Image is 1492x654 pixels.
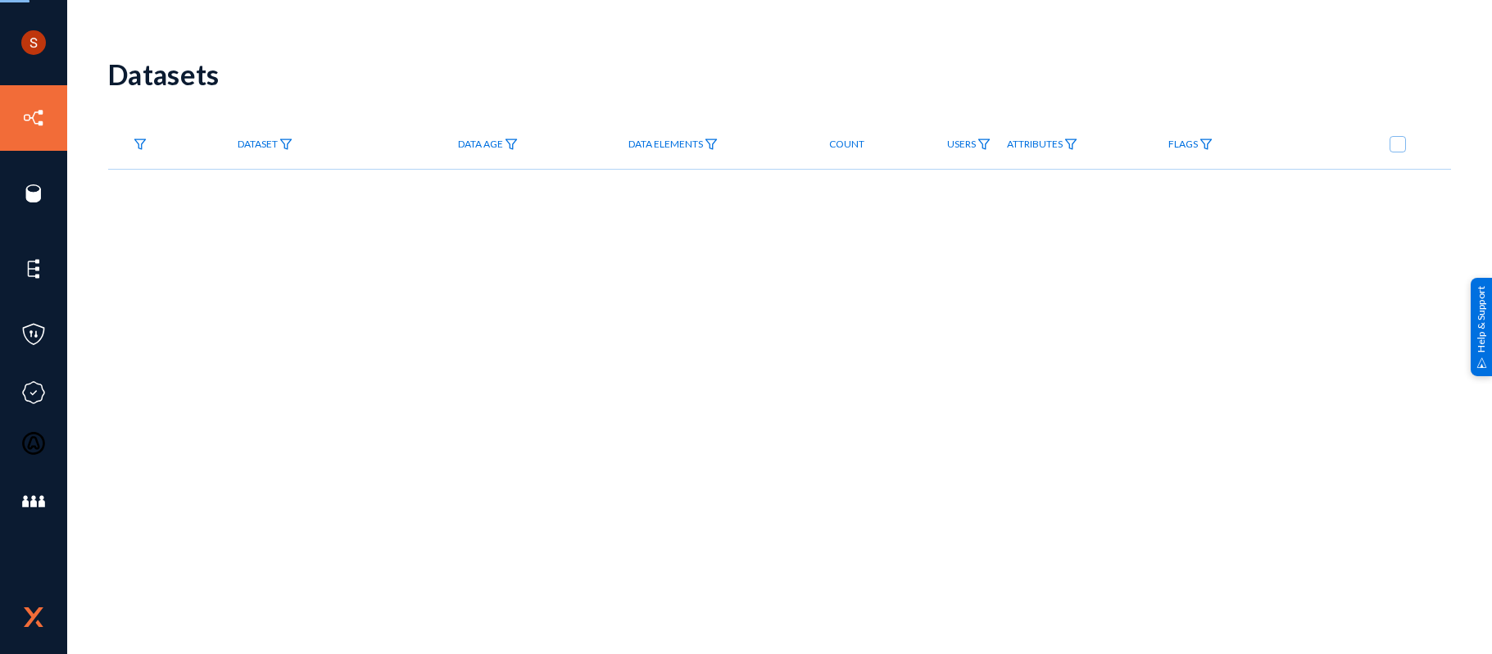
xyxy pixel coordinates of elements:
[229,130,301,159] a: Dataset
[450,130,526,159] a: Data Age
[21,257,46,281] img: icon-elements.svg
[1168,139,1198,150] span: Flags
[505,139,518,150] img: icon-filter.svg
[21,181,46,206] img: icon-sources.svg
[829,139,864,150] span: Count
[21,380,46,405] img: icon-compliance.svg
[21,106,46,130] img: icon-inventory.svg
[999,130,1086,159] a: Attributes
[1471,278,1492,376] div: Help & Support
[458,139,503,150] span: Data Age
[1476,357,1487,368] img: help_support.svg
[947,139,976,150] span: Users
[21,322,46,347] img: icon-policies.svg
[108,57,220,91] div: Datasets
[1007,139,1063,150] span: Attributes
[21,489,46,514] img: icon-members.svg
[21,30,46,55] img: ACg8ocLCHWB70YVmYJSZIkanuWRMiAOKj9BOxslbKTvretzi-06qRA=s96-c
[238,139,278,150] span: Dataset
[1064,139,1077,150] img: icon-filter.svg
[939,130,999,159] a: Users
[705,139,718,150] img: icon-filter.svg
[620,130,726,159] a: Data Elements
[1160,130,1221,159] a: Flags
[279,139,293,150] img: icon-filter.svg
[1199,139,1213,150] img: icon-filter.svg
[21,431,46,456] img: icon-oauth.svg
[977,139,991,150] img: icon-filter.svg
[628,139,703,150] span: Data Elements
[134,139,147,150] img: icon-filter.svg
